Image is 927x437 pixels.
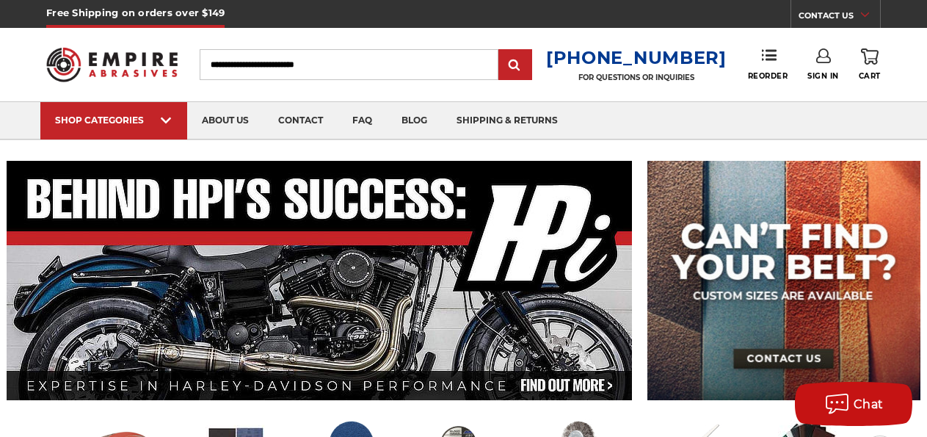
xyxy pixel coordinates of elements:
[807,71,839,81] span: Sign In
[647,161,920,400] img: promo banner for custom belts.
[387,102,442,140] a: blog
[46,39,178,90] img: Empire Abrasives
[748,48,788,80] a: Reorder
[501,51,530,80] input: Submit
[187,102,263,140] a: about us
[546,47,727,68] a: [PHONE_NUMBER]
[546,73,727,82] p: FOR QUESTIONS OR INQUIRIES
[795,382,912,426] button: Chat
[799,7,880,28] a: CONTACT US
[854,397,884,411] span: Chat
[55,115,172,126] div: SHOP CATEGORIES
[263,102,338,140] a: contact
[442,102,572,140] a: shipping & returns
[859,48,881,81] a: Cart
[338,102,387,140] a: faq
[7,161,633,400] img: Banner for an interview featuring Horsepower Inc who makes Harley performance upgrades featured o...
[748,71,788,81] span: Reorder
[859,71,881,81] span: Cart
